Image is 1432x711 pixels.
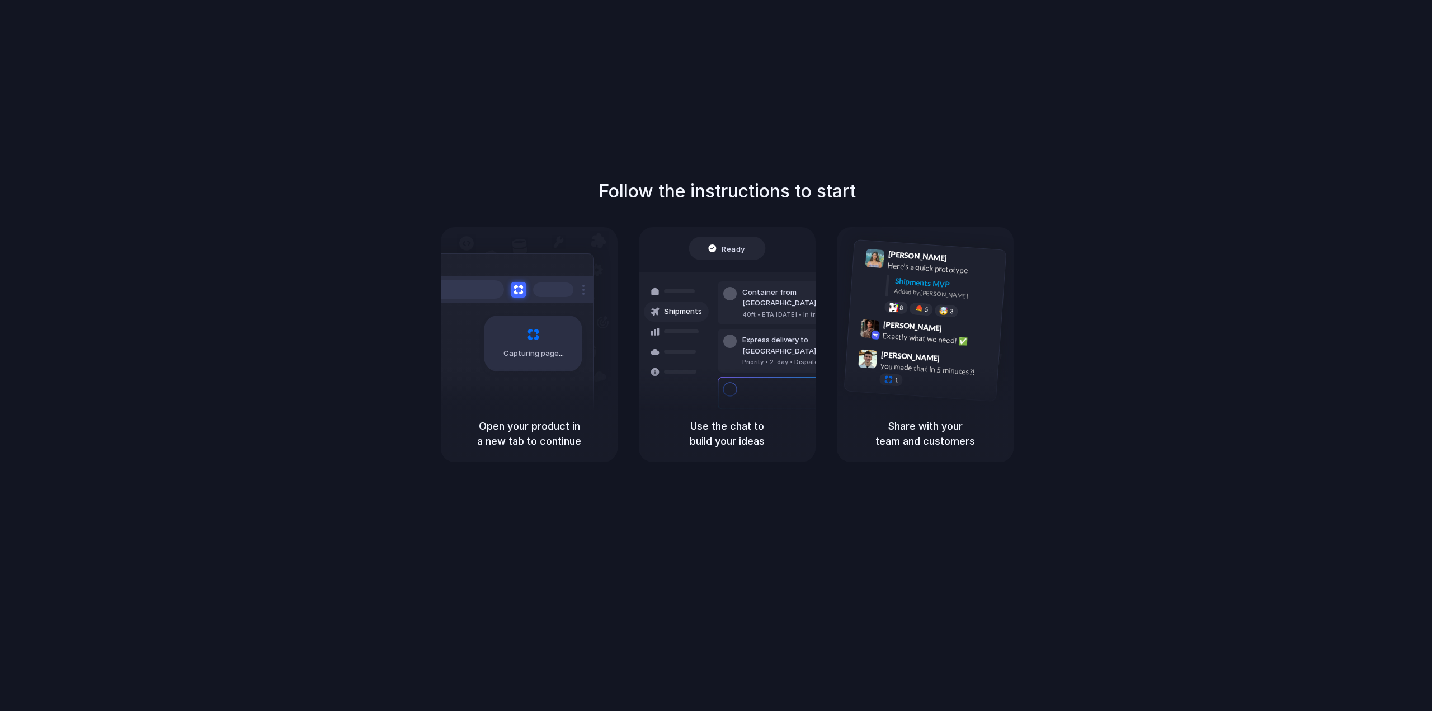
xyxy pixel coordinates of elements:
[894,286,997,303] div: Added by [PERSON_NAME]
[894,275,998,294] div: Shipments MVP
[888,248,947,264] span: [PERSON_NAME]
[899,305,903,311] span: 8
[894,377,898,383] span: 1
[742,310,863,319] div: 40ft • ETA [DATE] • In transit
[883,318,942,335] span: [PERSON_NAME]
[850,418,1000,449] h5: Share with your team and customers
[722,243,746,254] span: Ready
[950,308,954,314] span: 3
[503,348,566,359] span: Capturing page
[943,354,966,367] span: 9:47 AM
[882,329,994,349] div: Exactly what we need! ✅
[925,307,929,313] span: 5
[599,178,856,205] h1: Follow the instructions to start
[664,306,702,317] span: Shipments
[945,323,968,337] span: 9:42 AM
[742,287,863,309] div: Container from [GEOGRAPHIC_DATA]
[950,253,973,267] span: 9:41 AM
[939,307,949,315] div: 🤯
[887,260,999,279] div: Here's a quick prototype
[880,360,992,379] div: you made that in 5 minutes?!
[742,335,863,356] div: Express delivery to [GEOGRAPHIC_DATA]
[742,357,863,367] div: Priority • 2-day • Dispatched
[652,418,802,449] h5: Use the chat to build your ideas
[881,349,940,365] span: [PERSON_NAME]
[454,418,604,449] h5: Open your product in a new tab to continue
